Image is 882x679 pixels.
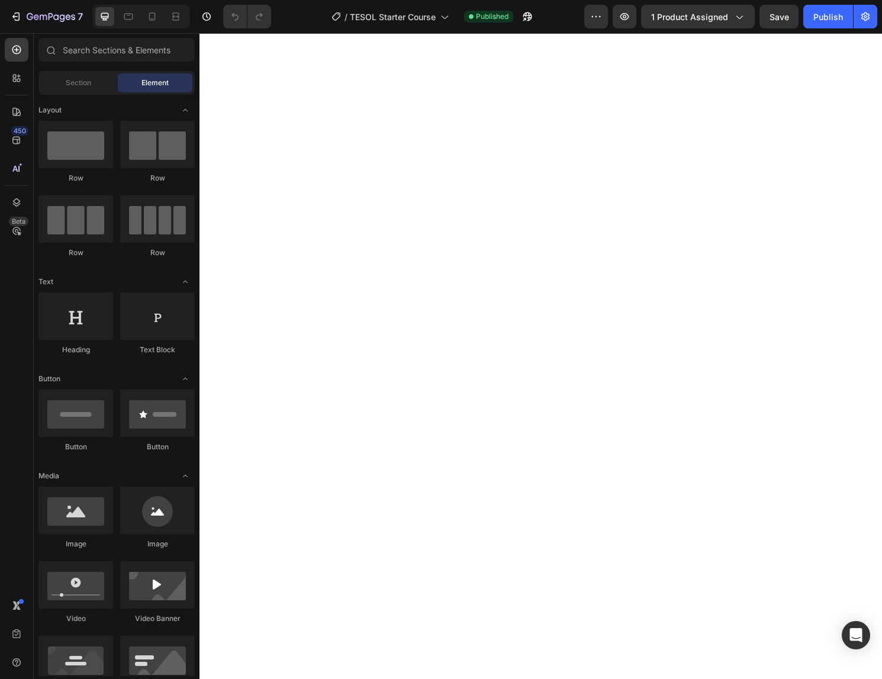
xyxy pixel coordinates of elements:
[651,11,728,23] span: 1 product assigned
[803,5,853,28] button: Publish
[345,11,347,23] span: /
[38,105,62,115] span: Layout
[223,5,271,28] div: Undo/Redo
[38,38,195,62] input: Search Sections & Elements
[476,11,508,22] span: Published
[141,78,169,88] span: Element
[176,466,195,485] span: Toggle open
[759,5,799,28] button: Save
[120,539,195,549] div: Image
[641,5,755,28] button: 1 product assigned
[66,78,91,88] span: Section
[38,276,53,287] span: Text
[842,621,870,649] div: Open Intercom Messenger
[350,11,436,23] span: TESOL Starter Course
[176,369,195,388] span: Toggle open
[813,11,843,23] div: Publish
[176,101,195,120] span: Toggle open
[176,272,195,291] span: Toggle open
[770,12,789,22] span: Save
[38,442,113,452] div: Button
[120,345,195,355] div: Text Block
[38,173,113,184] div: Row
[38,374,60,384] span: Button
[9,217,28,226] div: Beta
[38,345,113,355] div: Heading
[38,539,113,549] div: Image
[38,247,113,258] div: Row
[199,33,882,679] iframe: Design area
[11,126,28,136] div: 450
[120,247,195,258] div: Row
[38,471,59,481] span: Media
[38,613,113,624] div: Video
[120,613,195,624] div: Video Banner
[78,9,83,24] p: 7
[120,173,195,184] div: Row
[120,442,195,452] div: Button
[5,5,88,28] button: 7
